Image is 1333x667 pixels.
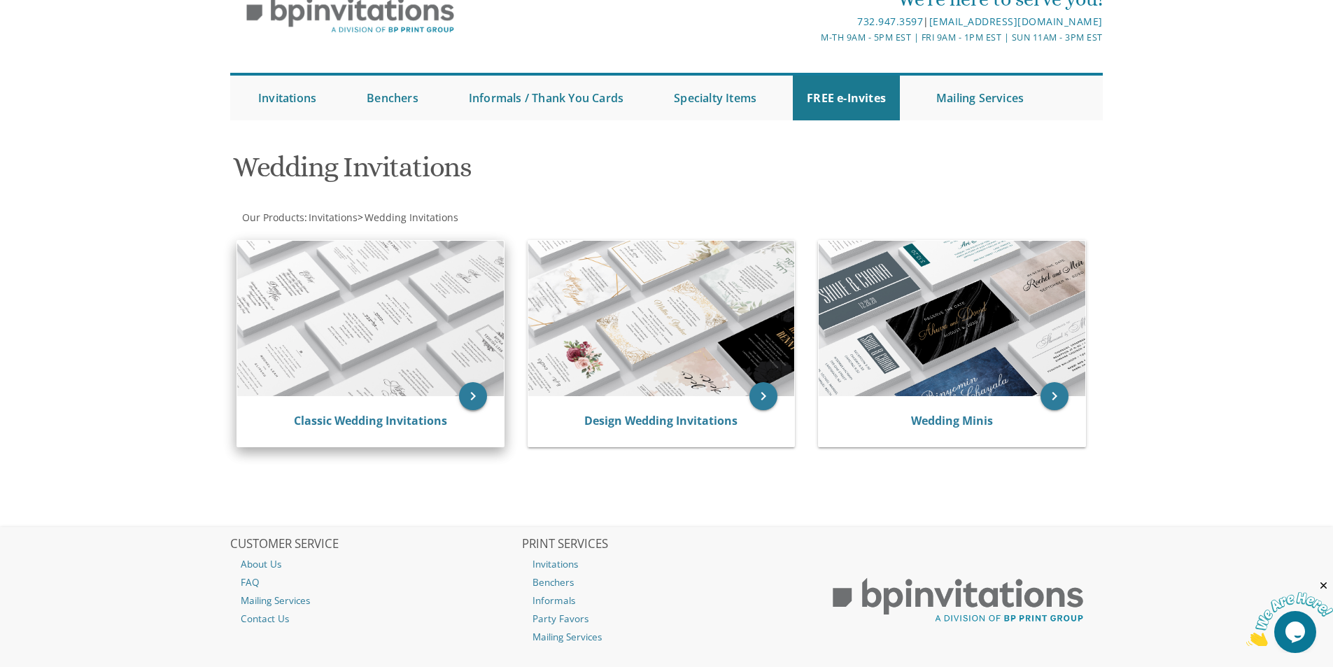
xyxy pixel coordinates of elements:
[793,76,900,120] a: FREE e-Invites
[358,211,458,224] span: >
[230,573,520,591] a: FAQ
[1041,382,1068,410] a: keyboard_arrow_right
[363,211,458,224] a: Wedding Invitations
[522,538,812,552] h2: PRINT SERVICES
[522,628,812,646] a: Mailing Services
[230,591,520,610] a: Mailing Services
[522,13,1103,30] div: |
[309,211,358,224] span: Invitations
[237,241,504,396] img: Classic Wedding Invitations
[522,555,812,573] a: Invitations
[230,610,520,628] a: Contact Us
[660,76,770,120] a: Specialty Items
[307,211,358,224] a: Invitations
[522,591,812,610] a: Informals
[857,15,923,28] a: 732.947.3597
[244,76,330,120] a: Invitations
[522,573,812,591] a: Benchers
[230,555,520,573] a: About Us
[922,76,1038,120] a: Mailing Services
[522,30,1103,45] div: M-Th 9am - 5pm EST | Fri 9am - 1pm EST | Sun 11am - 3pm EST
[528,241,795,396] img: Design Wedding Invitations
[455,76,637,120] a: Informals / Thank You Cards
[584,413,738,428] a: Design Wedding Invitations
[230,211,667,225] div: :
[233,152,804,193] h1: Wedding Invitations
[749,382,777,410] a: keyboard_arrow_right
[813,566,1103,636] img: BP Print Group
[353,76,432,120] a: Benchers
[459,382,487,410] a: keyboard_arrow_right
[294,413,447,428] a: Classic Wedding Invitations
[929,15,1103,28] a: [EMAIL_ADDRESS][DOMAIN_NAME]
[819,241,1085,396] img: Wedding Minis
[230,538,520,552] h2: CUSTOMER SERVICE
[365,211,458,224] span: Wedding Invitations
[1246,580,1333,646] iframe: chat widget
[241,211,304,224] a: Our Products
[911,413,993,428] a: Wedding Minis
[522,610,812,628] a: Party Favors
